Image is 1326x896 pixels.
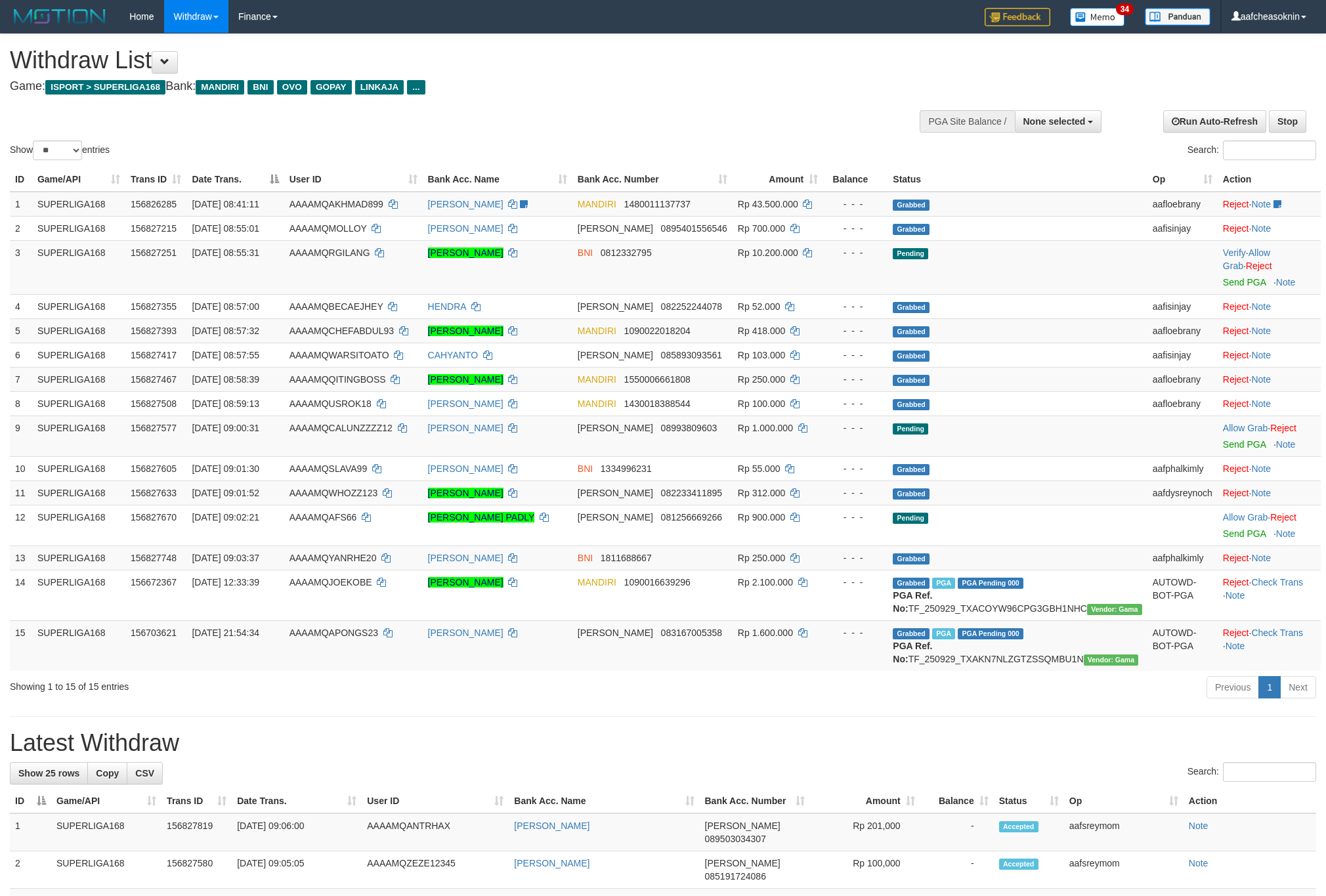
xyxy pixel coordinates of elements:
[192,223,259,234] span: [DATE] 08:55:01
[1218,367,1321,391] td: ·
[1147,294,1218,318] td: aafisinjay
[32,167,125,192] th: Game/API: activate to sort column ascending
[1116,3,1134,15] span: 34
[192,463,259,474] span: [DATE] 09:01:30
[601,247,652,258] span: Copy 0812332795 to clipboard
[131,488,177,498] span: 156827633
[828,421,882,435] div: - - -
[192,577,259,587] span: [DATE] 12:33:39
[10,456,32,480] td: 10
[428,553,503,563] a: [PERSON_NAME]
[32,294,125,318] td: SUPERLIGA168
[289,628,378,638] span: AAAAMQAPONGS23
[893,488,930,500] span: Grabbed
[601,463,652,474] span: Copy 1334996231 to clipboard
[32,456,125,480] td: SUPERLIGA168
[131,398,177,409] span: 156827508
[32,545,125,570] td: SUPERLIGA168
[578,463,593,474] span: BNI
[1147,620,1218,671] td: AUTOWD-BOT-PGA
[289,463,368,474] span: AAAAMQSLAVA99
[1223,247,1270,271] span: ·
[1218,391,1321,416] td: ·
[893,351,930,362] span: Grabbed
[738,553,785,563] span: Rp 250.000
[355,80,404,95] span: LINKAJA
[1147,456,1218,480] td: aafphalkimly
[893,302,930,313] span: Grabbed
[700,789,810,813] th: Bank Acc. Number: activate to sort column ascending
[828,349,882,362] div: - - -
[509,789,699,813] th: Bank Acc. Name: activate to sort column ascending
[428,512,535,523] a: [PERSON_NAME] PADLY
[32,570,125,620] td: SUPERLIGA168
[578,326,616,336] span: MANDIRI
[289,326,395,336] span: AAAAMQCHEFABDUL93
[1015,110,1102,133] button: None selected
[10,294,32,318] td: 4
[1223,488,1249,498] a: Reject
[1223,628,1249,638] a: Reject
[1270,423,1296,433] a: Reject
[578,199,616,209] span: MANDIRI
[10,216,32,240] td: 2
[893,375,930,386] span: Grabbed
[624,199,691,209] span: Copy 1480011137737 to clipboard
[10,240,32,294] td: 3
[1223,463,1249,474] a: Reject
[1218,545,1321,570] td: ·
[738,199,798,209] span: Rp 43.500.000
[733,167,823,192] th: Amount: activate to sort column ascending
[32,343,125,367] td: SUPERLIGA168
[428,463,503,474] a: [PERSON_NAME]
[192,423,259,433] span: [DATE] 09:00:31
[428,398,503,409] a: [PERSON_NAME]
[32,367,125,391] td: SUPERLIGA168
[994,789,1064,813] th: Status: activate to sort column ascending
[1223,374,1249,385] a: Reject
[888,620,1147,671] td: TF_250929_TXAKN7NLZGTZSSQMBU1N
[1223,423,1268,433] a: Allow Grab
[1223,398,1249,409] a: Reject
[1251,628,1303,638] a: Check Trans
[96,768,119,779] span: Copy
[1218,416,1321,456] td: ·
[1223,762,1316,782] input: Search:
[289,512,357,523] span: AAAAMQAFS66
[828,486,882,500] div: - - -
[893,200,930,211] span: Grabbed
[232,789,362,813] th: Date Trans.: activate to sort column ascending
[161,789,232,813] th: Trans ID: activate to sort column ascending
[131,512,177,523] span: 156827670
[10,7,110,26] img: MOTION_logo.png
[32,192,125,217] td: SUPERLIGA168
[828,551,882,565] div: - - -
[1223,350,1249,360] a: Reject
[828,462,882,475] div: - - -
[578,374,616,385] span: MANDIRI
[1218,505,1321,545] td: ·
[51,789,161,813] th: Game/API: activate to sort column ascending
[407,80,425,95] span: ...
[893,399,930,410] span: Grabbed
[578,577,616,587] span: MANDIRI
[1251,301,1271,312] a: Note
[131,326,177,336] span: 156827393
[289,301,383,312] span: AAAAMQBECAEJHEY
[131,374,177,385] span: 156827467
[578,488,653,498] span: [PERSON_NAME]
[1251,398,1271,409] a: Note
[289,488,378,498] span: AAAAMQWHOZZ123
[1218,240,1321,294] td: · ·
[362,789,509,813] th: User ID: activate to sort column ascending
[131,301,177,312] span: 156827355
[428,199,503,209] a: [PERSON_NAME]
[661,628,722,638] span: Copy 083167005358 to clipboard
[186,167,284,192] th: Date Trans.: activate to sort column descending
[1147,367,1218,391] td: aafloebrany
[1070,8,1125,26] img: Button%20Memo.svg
[601,553,652,563] span: Copy 1811688667 to clipboard
[1270,512,1296,523] a: Reject
[131,553,177,563] span: 156827748
[1223,512,1270,523] span: ·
